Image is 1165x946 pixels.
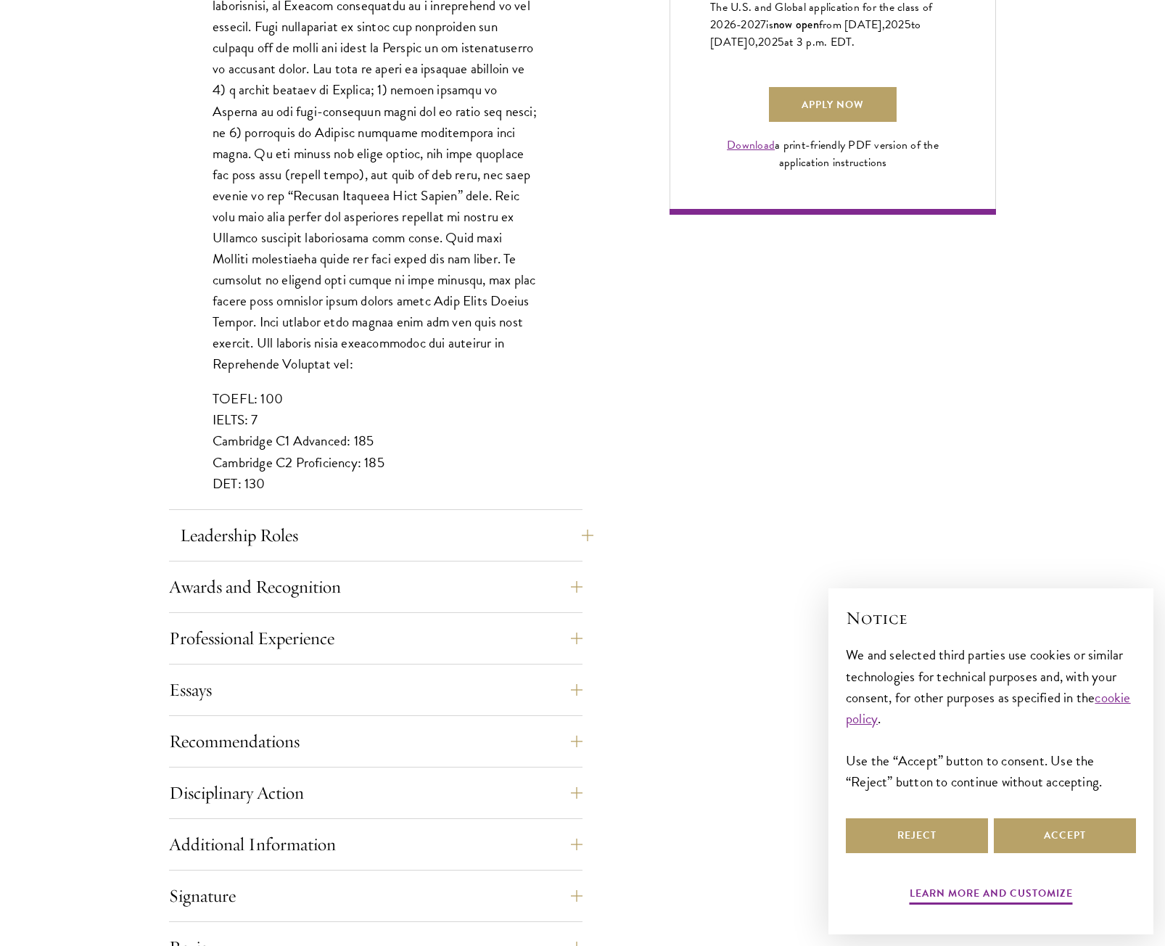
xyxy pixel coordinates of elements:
[748,33,755,51] span: 0
[885,16,905,33] span: 202
[169,879,582,913] button: Signature
[730,16,736,33] span: 6
[846,687,1131,729] a: cookie policy
[846,818,988,853] button: Reject
[758,33,778,51] span: 202
[846,606,1136,630] h2: Notice
[727,136,775,154] a: Download
[994,818,1136,853] button: Accept
[736,16,760,33] span: -202
[710,136,955,171] div: a print-friendly PDF version of the application instructions
[169,776,582,810] button: Disciplinary Action
[755,33,758,51] span: ,
[773,16,819,33] span: now open
[769,87,897,122] a: Apply Now
[760,16,766,33] span: 7
[784,33,855,51] span: at 3 p.m. EDT.
[905,16,911,33] span: 5
[710,16,921,51] span: to [DATE]
[169,673,582,707] button: Essays
[169,621,582,656] button: Professional Experience
[778,33,784,51] span: 5
[910,884,1073,907] button: Learn more and customize
[169,569,582,604] button: Awards and Recognition
[846,644,1136,791] div: We and selected third parties use cookies or similar technologies for technical purposes and, wit...
[819,16,885,33] span: from [DATE],
[766,16,773,33] span: is
[213,388,539,493] p: TOEFL: 100 IELTS: 7 Cambridge C1 Advanced: 185 Cambridge C2 Proficiency: 185 DET: 130
[169,827,582,862] button: Additional Information
[169,724,582,759] button: Recommendations
[180,518,593,553] button: Leadership Roles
